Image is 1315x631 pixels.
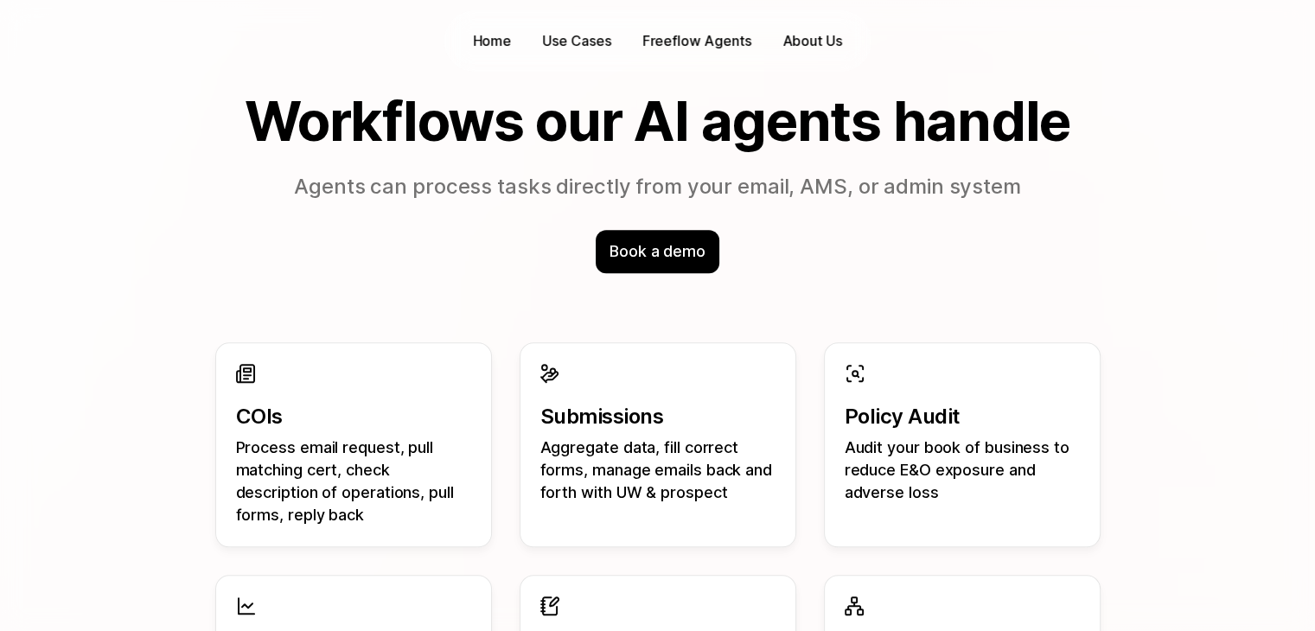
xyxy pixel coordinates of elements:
p: Audit your book of business to reduce E&O exposure and adverse loss [845,437,1080,504]
p: Agents can process tasks directly from your email, AMS, or admin system [160,172,1156,202]
a: Freeflow Agents [634,28,760,54]
p: Policy Audit [845,405,1080,430]
a: About Us [774,28,851,54]
p: Book a demo [610,240,705,263]
div: Book a demo [596,230,719,273]
p: Submissions [540,405,776,430]
p: Process email request, pull matching cert, check description of operations, pull forms, reply back [236,437,471,526]
p: COIs [236,405,471,430]
p: Use Cases [543,31,611,51]
p: Freeflow Agents [642,31,751,51]
h2: Workflows our AI agents handle [160,91,1156,151]
p: Home [473,31,512,51]
button: Use Cases [534,28,620,54]
p: Aggregate data, fill correct forms, manage emails back and forth with UW & prospect [540,437,776,504]
p: About Us [782,31,842,51]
